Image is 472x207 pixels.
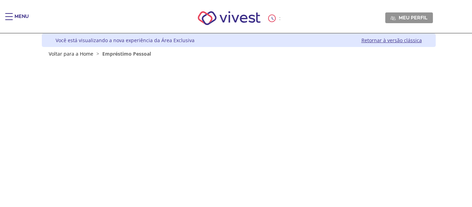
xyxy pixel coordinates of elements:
[399,15,427,21] span: Meu perfil
[56,37,195,44] div: Você está visualizando a nova experiência da Área Exclusiva
[95,50,101,57] span: >
[102,50,151,57] span: Empréstimo Pessoal
[268,15,282,22] div: :
[385,12,433,23] a: Meu perfil
[390,16,396,21] img: Meu perfil
[49,50,93,57] a: Voltar para a Home
[361,37,422,44] a: Retornar à versão clássica
[190,3,268,33] img: Vivest
[15,13,29,27] div: Menu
